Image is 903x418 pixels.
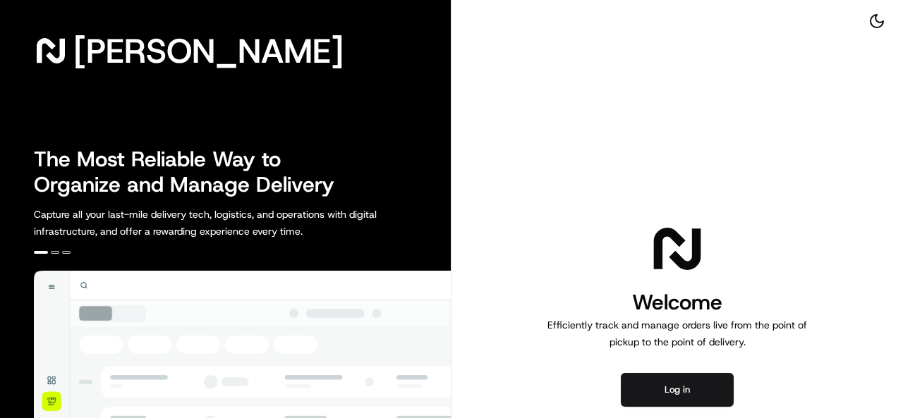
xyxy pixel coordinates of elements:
button: Log in [621,373,734,407]
span: [PERSON_NAME] [73,37,344,65]
h1: Welcome [542,288,813,316]
p: Capture all your last-mile delivery tech, logistics, and operations with digital infrastructure, ... [34,206,440,240]
h2: The Most Reliable Way to Organize and Manage Delivery [34,147,350,197]
p: Efficiently track and manage orders live from the point of pickup to the point of delivery. [542,316,813,350]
